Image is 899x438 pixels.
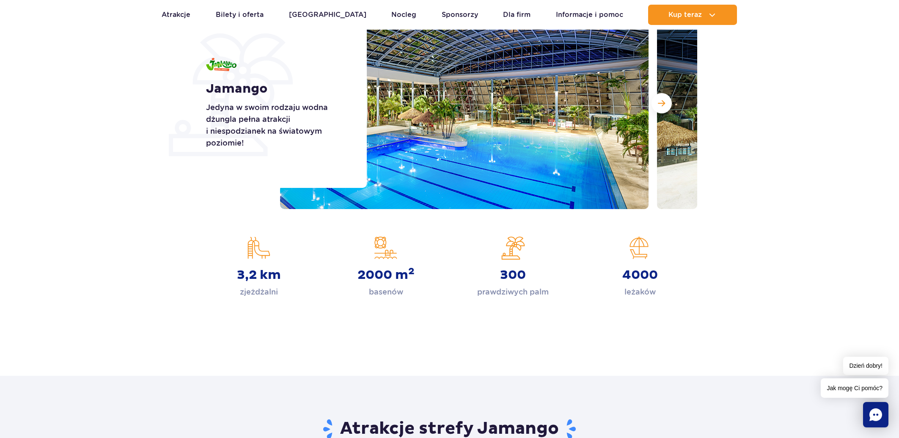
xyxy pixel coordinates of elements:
p: basenów [369,286,403,298]
p: prawdziwych palm [477,286,549,298]
span: Kup teraz [668,11,702,19]
strong: 300 [500,267,526,283]
button: Następny slajd [652,93,672,113]
sup: 2 [408,265,415,277]
p: leżaków [624,286,656,298]
a: Sponsorzy [442,5,478,25]
a: Dla firm [503,5,531,25]
a: [GEOGRAPHIC_DATA] [289,5,366,25]
strong: 3,2 km [237,267,281,283]
button: Kup teraz [648,5,737,25]
strong: 4000 [622,267,658,283]
p: Jedyna w swoim rodzaju wodna dżungla pełna atrakcji i niespodzianek na światowym poziomie! [206,102,348,149]
span: Dzień dobry! [843,357,888,375]
strong: 2000 m [357,267,415,283]
a: Bilety i oferta [216,5,264,25]
a: Nocleg [391,5,416,25]
p: zjeżdżalni [240,286,278,298]
span: Jak mogę Ci pomóc? [821,378,888,398]
img: Jamango [206,58,236,71]
h1: Jamango [206,81,348,96]
a: Informacje i pomoc [556,5,623,25]
a: Atrakcje [162,5,191,25]
div: Chat [863,402,888,427]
